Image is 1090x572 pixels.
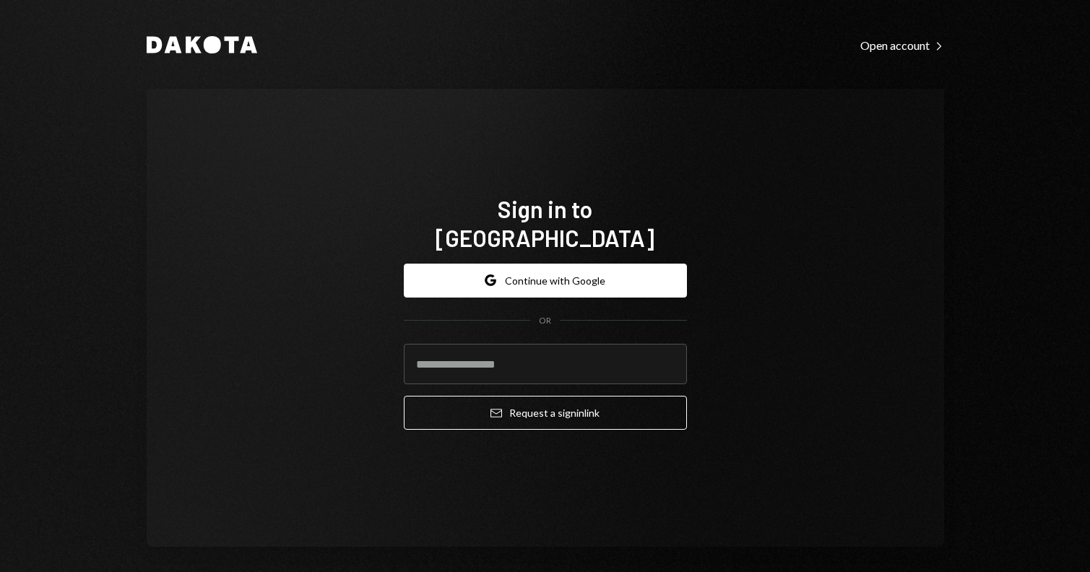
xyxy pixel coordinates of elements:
button: Continue with Google [404,264,687,298]
button: Request a signinlink [404,396,687,430]
div: OR [539,315,551,327]
div: Open account [860,38,944,53]
h1: Sign in to [GEOGRAPHIC_DATA] [404,194,687,252]
a: Open account [860,37,944,53]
